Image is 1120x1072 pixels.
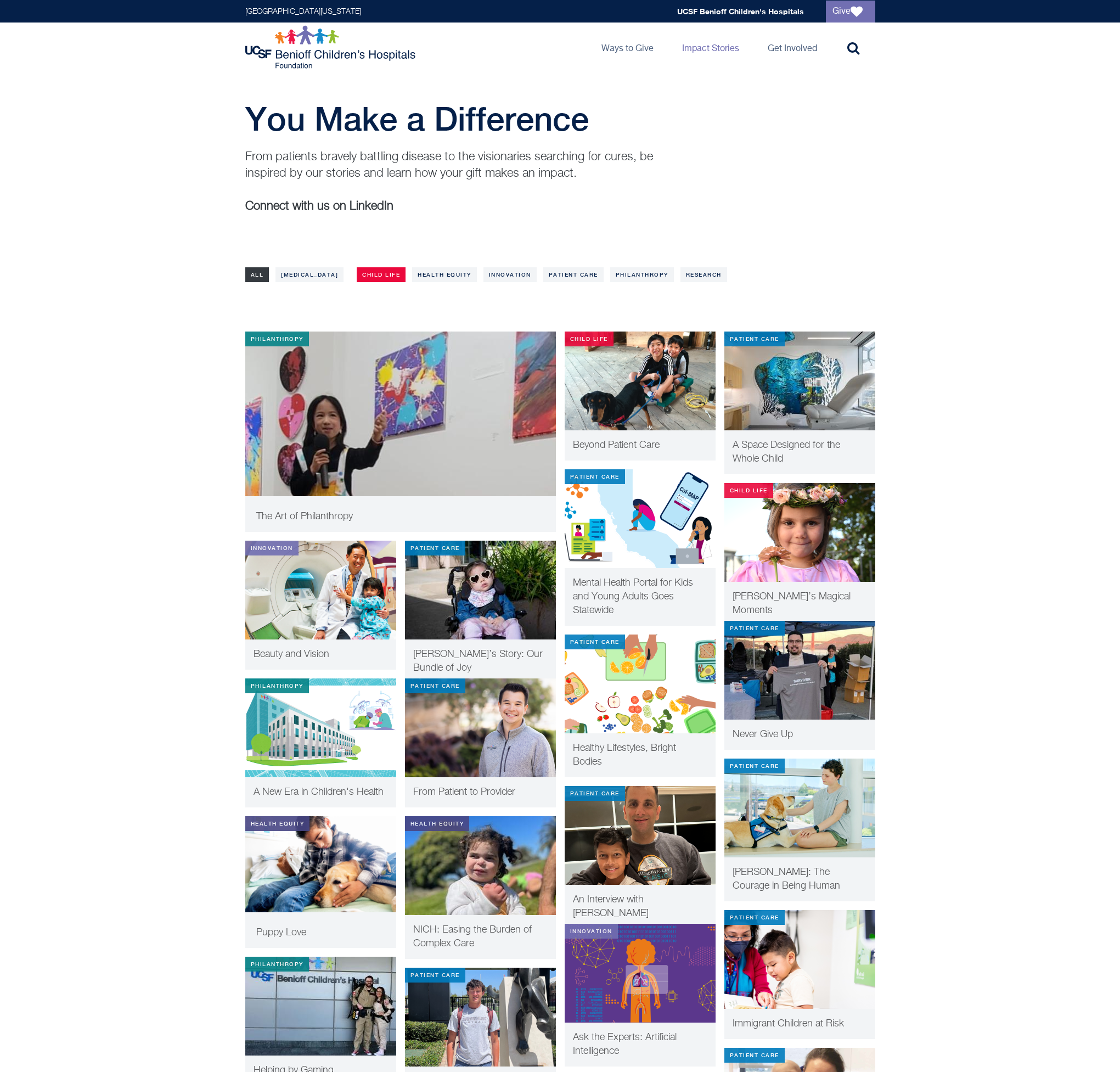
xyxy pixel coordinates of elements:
img: Logo for UCSF Benioff Children's Hospitals Foundation [245,25,418,69]
div: Innovation [245,541,299,555]
div: Child Life [724,483,773,498]
a: Innovation AI in pediatrics Ask the Experts: Artificial Intelligence [565,924,716,1067]
div: Patient Care [405,541,465,555]
span: Beauty and Vision [254,649,329,659]
img: From patient to provider [405,678,556,777]
span: A Space Designed for the Whole Child [733,440,840,464]
a: Health Equity NICH: Easing the Burden of Complex Care [405,816,556,959]
a: Get Involved [759,23,826,72]
img: Chris holding up a survivor tee shirt [724,621,875,720]
div: Health Equity [245,816,310,831]
a: Patient Care [PERSON_NAME]: The Courage in Being Human [724,759,875,901]
div: Innovation [565,924,618,939]
div: Patient Care [405,678,465,693]
a: Give [826,1,875,23]
div: Patient Care [565,786,625,801]
span: From Patient to Provider [413,787,515,797]
div: Health Equity [405,816,470,831]
span: A New Era in Children's Health [254,787,384,797]
span: Beyond Patient Care [573,440,660,450]
a: Research [680,267,727,282]
img: AfterlightImage.JPG [245,957,396,1056]
a: All [245,267,269,282]
span: Mental Health Portal for Kids and Young Adults Goes Statewide [573,578,693,615]
a: Ways to Give [593,23,662,72]
a: Impact Stories [673,23,748,72]
img: AI in pediatrics [565,924,716,1023]
span: The Art of Philanthropy [256,512,353,521]
a: Health Equity Puppy Love [245,816,396,948]
a: Child Life [PERSON_NAME]’s Magical Moments [724,483,875,626]
img: Healthy Bodies Healthy Minds [565,635,716,733]
a: Patient Care CAL MAP Mental Health Portal for Kids and Young Adults Goes Statewide [565,469,716,626]
span: [PERSON_NAME]: The Courage in Being Human [733,867,840,891]
img: Daniel at Chapman [405,968,556,1067]
div: Patient Care [724,759,785,773]
iframe: LinkedIn Embedded Content [245,215,290,239]
span: Ask the Experts: Artificial Intelligence [573,1032,677,1056]
div: Patient Care [724,332,785,346]
a: Innovation [483,267,537,282]
a: Philanthropy Juliette explaining her art The Art of Philanthropy [245,332,556,532]
div: Patient Care [724,621,785,636]
span: You Make a Difference [245,99,589,138]
span: An Interview with [PERSON_NAME] [573,895,649,918]
div: Philanthropy [245,957,309,972]
span: Healthy Lifestyles, Bright Bodies [573,743,676,767]
p: From patients bravely battling disease to the visionaries searching for cures, be inspired by our... [245,149,668,182]
a: Patient Care From patient to provider From Patient to Provider [405,678,556,807]
span: Never Give Up [733,729,793,739]
div: Patient Care [724,910,785,925]
a: Patient Care Chris holding up a survivor tee shirt Never Give Up [724,621,875,750]
img: Immigrant children at risk [724,910,875,1009]
a: [MEDICAL_DATA] [275,267,344,282]
div: Philanthropy [245,678,309,693]
a: Patient Care New clinic room interior A Space Designed for the Whole Child [724,332,875,474]
span: [PERSON_NAME]’s Story: Our Bundle of Joy [413,649,543,673]
a: Philanthropy new hospital building A New Era in Children's Health [245,678,396,807]
a: Patient Care Healthy Bodies Healthy Minds Healthy Lifestyles, Bright Bodies [565,635,716,777]
img: puppy-love-thumb.png [245,816,396,912]
a: Patient Care Leia napping in her chair [PERSON_NAME]’s Story: Our Bundle of Joy [405,541,556,683]
div: Child Life [565,332,614,346]
a: Patient Care [543,267,604,282]
img: Tej and Raghav on their one-year “liverversary”. [565,786,716,885]
img: elena-thumbnail-video-no-button.png [724,759,875,857]
a: Innovation Beauty and Vision [245,541,396,670]
img: CAL MAP [565,469,716,568]
span: Puppy Love [256,928,306,938]
img: Kyle Quan and his brother [565,332,716,430]
div: Patient Care [565,469,625,484]
a: Philanthropy [610,267,674,282]
div: Patient Care [565,635,625,649]
a: Health Equity [412,267,477,282]
div: Patient Care [405,968,465,983]
a: UCSF Benioff Children's Hospitals [677,7,804,16]
a: Patient Care Immigrant children at risk Immigrant Children at Risk [724,910,875,1039]
img: Leia napping in her chair [405,541,556,639]
span: NICH: Easing the Burden of Complex Care [413,925,532,948]
img: new hospital building [245,678,396,777]
span: Immigrant Children at Risk [733,1019,844,1029]
a: [GEOGRAPHIC_DATA][US_STATE] [245,8,361,15]
span: [PERSON_NAME]’s Magical Moments [733,592,851,615]
div: Patient Care [724,1048,785,1063]
a: Child Life [357,267,406,282]
img: Juliette explaining her art [245,332,556,529]
a: Child Life Kyle Quan and his brother Beyond Patient Care [565,332,716,461]
img: Mariana.jpeg [405,816,556,915]
img: New clinic room interior [724,332,875,430]
a: Patient Care Tej and Raghav on their one-year “liverversary”. An Interview with [PERSON_NAME] [565,786,716,929]
div: Philanthropy [245,332,309,346]
b: Connect with us on LinkedIn [245,200,393,212]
